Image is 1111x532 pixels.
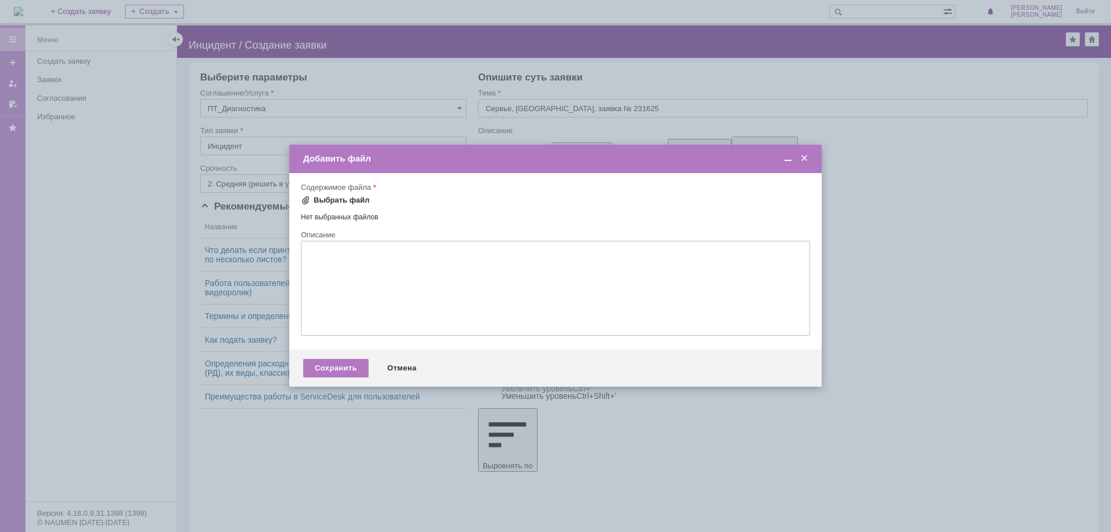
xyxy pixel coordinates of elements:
[301,208,810,222] div: Нет выбранных файлов
[5,5,169,23] div: проблема – при цветной печати накладывается желтый цвет
[782,153,794,164] span: Свернуть (Ctrl + M)
[301,231,808,239] div: Описание
[799,153,810,164] span: Закрыть
[301,184,808,191] div: Содержимое файла
[303,153,810,164] div: Добавить файл
[314,196,370,205] div: Выбрать файл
